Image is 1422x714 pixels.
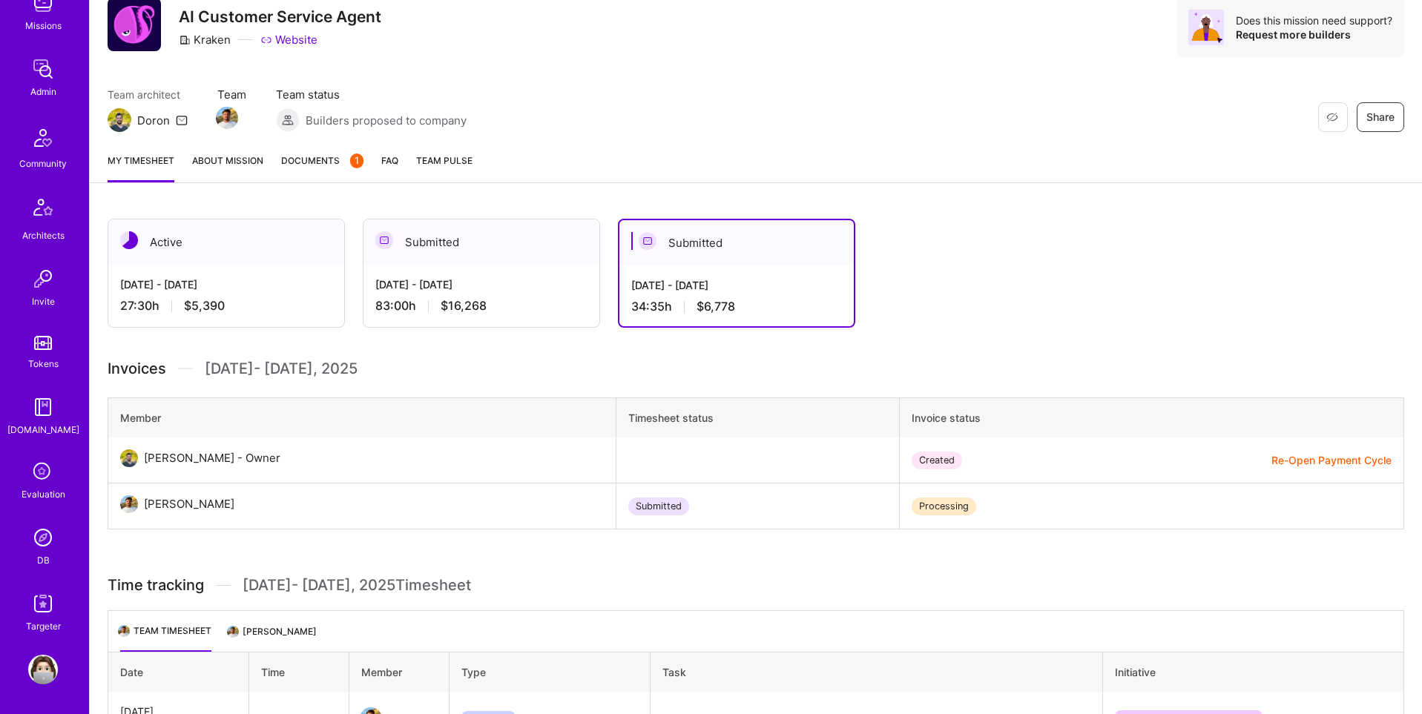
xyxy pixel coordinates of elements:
img: User Avatar [120,449,138,467]
div: Kraken [179,32,231,47]
a: Website [260,32,317,47]
i: icon CompanyGray [179,34,191,46]
div: Targeter [26,618,61,634]
img: guide book [28,392,58,422]
div: Processing [912,498,976,515]
a: FAQ [381,153,398,182]
div: DB [37,552,50,568]
i: icon EyeClosed [1326,111,1338,123]
img: User Avatar [120,495,138,513]
span: Team status [276,87,467,102]
img: Team Member Avatar [216,107,238,129]
th: Task [651,652,1102,692]
th: Date [108,652,249,692]
img: tokens [34,336,52,350]
th: Member [349,652,450,692]
div: [DATE] - [DATE] [375,277,587,292]
img: Architects [25,192,61,228]
span: [DATE] - [DATE] , 2025 Timesheet [243,576,471,595]
div: Community [19,156,67,171]
img: Team Architect [226,625,240,638]
span: Builders proposed to company [306,113,467,128]
div: Admin [30,84,56,99]
div: Created [912,452,962,469]
div: Evaluation [22,486,65,502]
img: Submitted [639,232,656,250]
div: [DATE] - [DATE] [120,277,332,292]
div: 83:00 h [375,298,587,314]
img: Team Architect [117,624,131,638]
th: Invoice status [900,398,1404,438]
span: Team Pulse [416,155,473,166]
span: Invoices [108,357,166,380]
span: $5,390 [184,298,225,314]
span: [DATE] - [DATE] , 2025 [205,357,358,380]
span: Team architect [108,87,188,102]
div: Architects [22,228,65,243]
img: Divider [178,357,193,380]
div: [PERSON_NAME] - Owner [144,449,280,467]
button: Share [1357,102,1404,132]
span: Documents [281,153,363,168]
a: Team Pulse [416,153,473,182]
div: Submitted [628,498,689,515]
li: Team timesheet [120,623,211,652]
img: Submitted [375,231,393,249]
img: Admin Search [28,523,58,552]
div: Does this mission need support? [1236,13,1392,27]
div: Submitted [363,219,599,265]
span: $6,778 [697,299,735,314]
button: Re-Open Payment Cycle [1271,452,1392,468]
a: My timesheet [108,153,174,182]
span: Team [217,87,246,102]
div: [PERSON_NAME] [144,495,234,513]
div: Active [108,219,344,265]
div: [DATE] - [DATE] [631,277,842,293]
div: [DOMAIN_NAME] [7,422,79,437]
img: Active [120,231,138,249]
th: Time [248,652,349,692]
th: Member [108,398,616,438]
th: Initiative [1102,652,1403,692]
i: icon SelectionTeam [29,458,57,486]
img: Invite [28,264,58,294]
div: 27:30 h [120,298,332,314]
i: icon Mail [176,114,188,126]
a: Team Member Avatar [217,105,237,130]
div: Tokens [28,356,59,371]
a: About Mission [192,153,263,182]
img: Community [25,120,61,156]
a: Documents1 [281,153,363,182]
th: Type [450,652,651,692]
span: $16,268 [441,298,487,314]
th: Timesheet status [616,398,899,438]
div: 34:35 h [631,299,842,314]
li: [PERSON_NAME] [229,623,317,652]
div: Request more builders [1236,27,1392,42]
div: Invite [32,294,55,309]
img: User Avatar [28,655,58,684]
img: Team Architect [108,108,131,132]
span: Time tracking [108,576,204,595]
div: Missions [25,18,62,33]
div: Doron [137,113,170,128]
img: admin teamwork [28,54,58,84]
div: Submitted [619,220,854,265]
span: Share [1366,110,1395,125]
div: 1 [350,153,363,168]
img: Avatar [1188,10,1224,45]
h3: AI Customer Service Agent [179,7,381,26]
a: User Avatar [24,655,62,684]
img: Skill Targeter [28,589,58,618]
img: Builders proposed to company [276,108,300,132]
